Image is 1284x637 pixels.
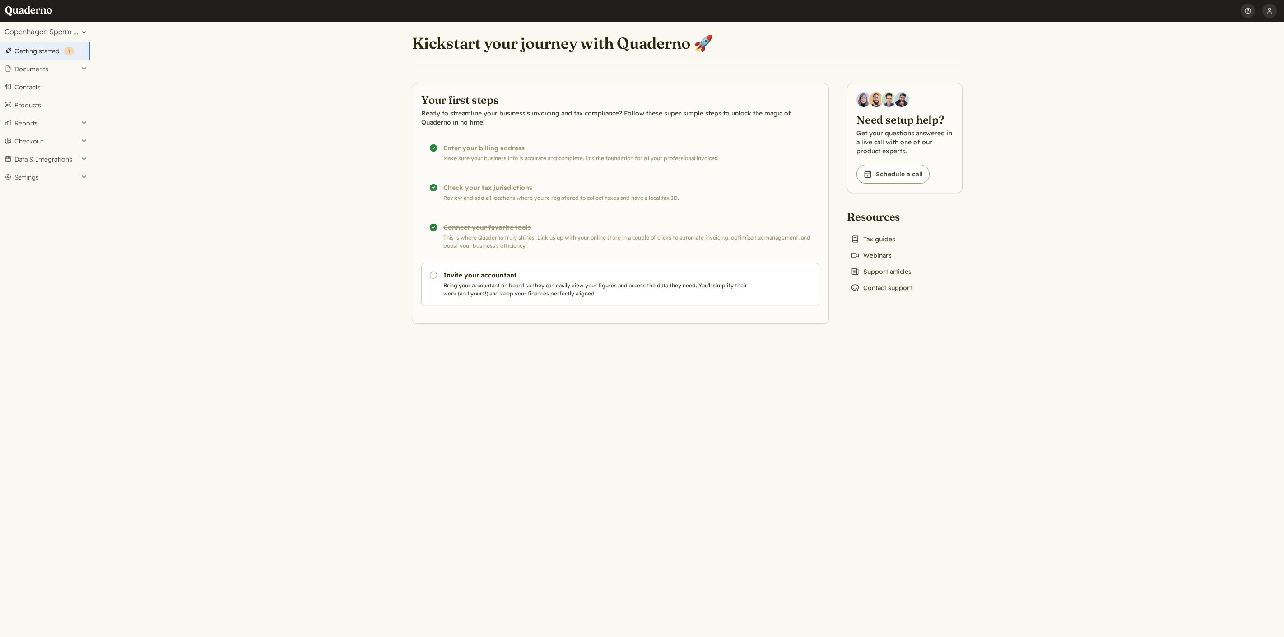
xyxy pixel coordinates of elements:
[894,92,909,107] img: Javier Rubio, DevRel at Quaderno
[856,129,953,156] p: Get your questions answered in a live call with one of our product experts.
[869,92,884,107] img: Jairo Fumero, Account Executive at Quaderno
[68,48,70,55] span: 1
[421,109,819,127] p: Ready to streamline your business's invoicing and tax compliance? Follow these super simple steps...
[856,112,953,127] h2: Need setup help?
[847,265,915,278] a: Support articles
[847,209,916,224] h2: Resources
[443,282,751,298] p: Bring your accountant on board so they can easily view your figures and access the data they need...
[847,282,916,294] a: Contact support
[856,92,871,107] img: Diana Carrasco, Account Executive at Quaderno
[421,92,819,107] h2: Your first steps
[412,33,713,53] h1: Kickstart your journey with Quaderno 🚀
[847,249,895,262] a: Webinars
[856,165,930,184] a: Schedule a call
[443,271,751,280] h3: Invite your accountant
[421,263,819,305] a: Invite your accountant Bring your accountant on board so they can easily view your figures and ac...
[882,92,896,107] img: Ivo Oltmans, Business Developer at Quaderno
[847,233,899,245] a: Tax guides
